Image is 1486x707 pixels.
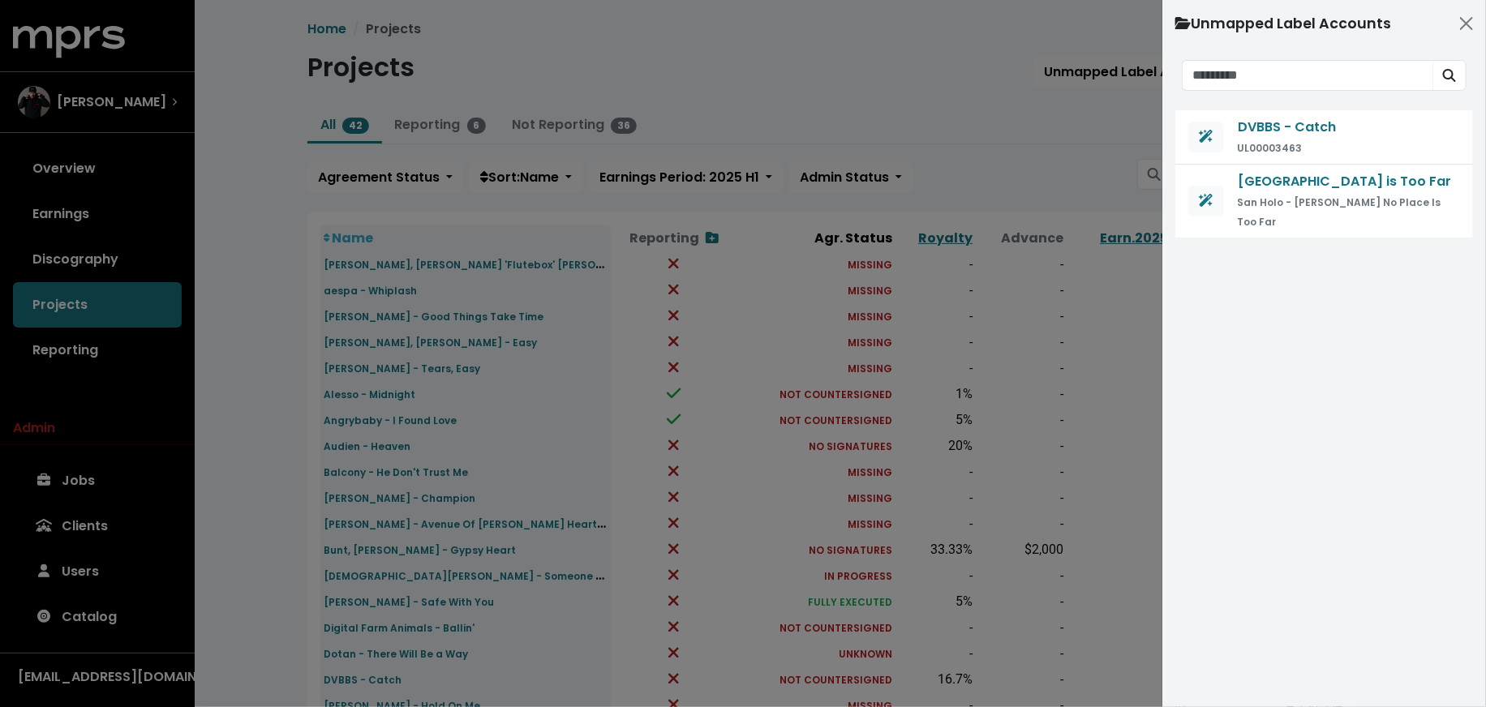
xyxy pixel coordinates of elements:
span: [GEOGRAPHIC_DATA] is Too Far [1238,172,1451,191]
div: Unmapped Label Accounts [1175,13,1392,34]
small: UL00003463 [1237,141,1302,155]
button: DVBBS - Catch [1237,117,1337,138]
small: San Holo - [PERSON_NAME] No Place Is Too Far [1237,195,1441,229]
button: Generate agreement from this contract [1188,122,1224,152]
input: Search unmapped contracts [1182,60,1433,91]
span: DVBBS - Catch [1238,118,1336,136]
button: Generate agreement from this contract [1188,186,1224,216]
button: [GEOGRAPHIC_DATA] is Too Far [1237,171,1452,192]
button: Close [1454,11,1480,36]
